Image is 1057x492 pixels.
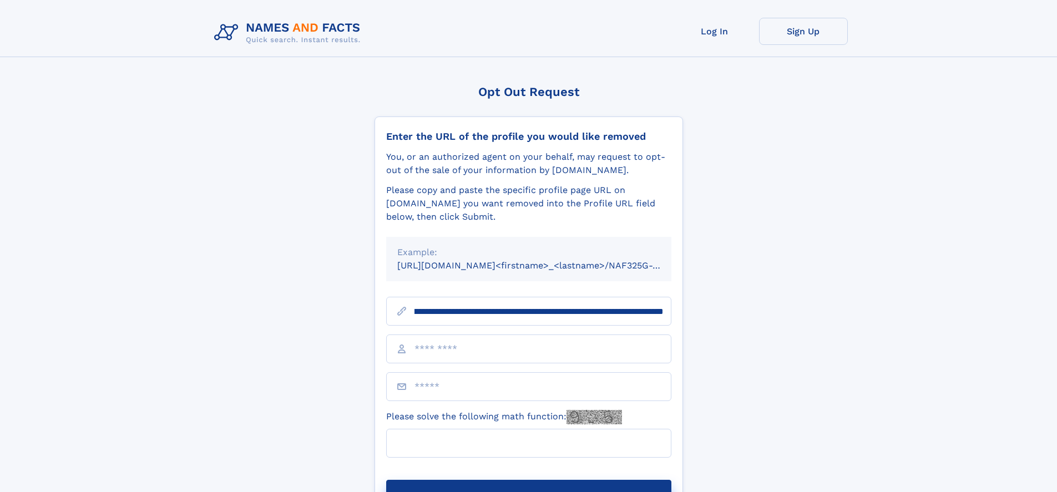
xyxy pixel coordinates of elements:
[759,18,848,45] a: Sign Up
[210,18,370,48] img: Logo Names and Facts
[386,184,671,224] div: Please copy and paste the specific profile page URL on [DOMAIN_NAME] you want removed into the Pr...
[386,410,622,424] label: Please solve the following math function:
[397,260,692,271] small: [URL][DOMAIN_NAME]<firstname>_<lastname>/NAF325G-xxxxxxxx
[670,18,759,45] a: Log In
[386,130,671,143] div: Enter the URL of the profile you would like removed
[386,150,671,177] div: You, or an authorized agent on your behalf, may request to opt-out of the sale of your informatio...
[397,246,660,259] div: Example:
[375,85,683,99] div: Opt Out Request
